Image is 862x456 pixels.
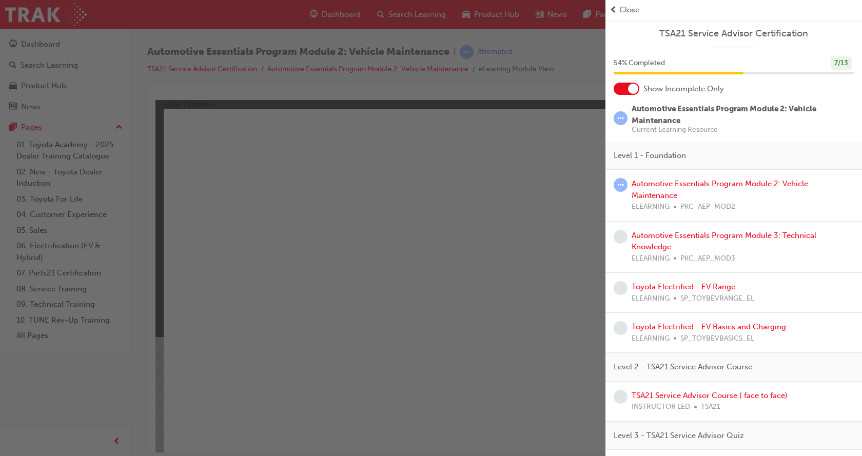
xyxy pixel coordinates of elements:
[680,293,754,305] span: SP_TOYBEVRANGE_EL
[614,230,628,244] span: learningRecordVerb_NONE-icon
[632,322,786,331] a: Toyota Electrified - EV Basics and Charging
[831,56,852,70] div: 7 / 13
[614,150,686,162] span: Level 1 - Foundation
[632,179,808,200] a: Automotive Essentials Program Module 2: Vehicle Maintenance
[632,293,670,305] span: ELEARNING
[614,57,665,69] span: 54 % Completed
[610,4,858,16] button: prev-iconClose
[619,4,639,16] span: Close
[680,253,735,265] span: PKC_AEP_MOD3
[680,333,754,345] span: SP_TOYBEVBASICS_EL
[614,390,628,404] span: learningRecordVerb_NONE-icon
[632,201,670,213] span: ELEARNING
[614,111,628,125] span: learningRecordVerb_ATTEMPT-icon
[632,401,690,413] span: INSTRUCTOR LED
[680,201,735,213] span: PKC_AEP_MOD2
[701,401,720,413] span: TSA21
[632,333,670,345] span: ELEARNING
[610,4,617,16] span: prev-icon
[614,178,628,192] span: learningRecordVerb_ATTEMPT-icon
[632,104,816,125] span: Automotive Essentials Program Module 2: Vehicle Maintenance
[632,282,735,291] a: Toyota Electrified - EV Range
[632,391,788,400] a: TSA21 Service Advisor Course ( face to face)
[614,281,628,295] span: learningRecordVerb_NONE-icon
[614,28,854,39] a: TSA21 Service Advisor Certification
[632,253,670,265] span: ELEARNING
[614,361,752,373] span: Level 2 - TSA21 Service Advisor Course
[614,321,628,335] span: learningRecordVerb_NONE-icon
[632,126,854,133] span: Current Learning Resource
[632,231,816,252] a: Automotive Essentials Program Module 3: Technical Knowledge
[643,83,724,95] span: Show Incomplete Only
[614,430,744,442] span: Level 3 - TSA21 Service Advisor Quiz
